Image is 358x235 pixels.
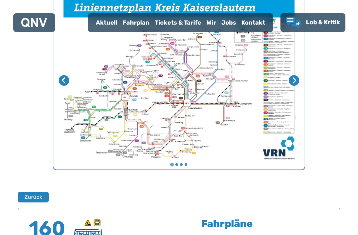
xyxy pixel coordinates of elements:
a: Zurück [18,192,44,202]
a: QNV Logo [21,16,47,29]
h5: Fahrpläne [201,219,253,229]
a: Tickets & Tarife [152,14,204,31]
a: Lob & Kritik [286,17,340,29]
button: Gehe zu Seite 4 [185,163,187,166]
a: Kontakt [239,14,268,31]
button: Zurück [18,192,49,202]
img: QNV Logo [21,18,47,27]
ul: Wählen Sie eine Seite zum Anzeigen [53,162,305,167]
button: Gehe zu Seite 1 [170,163,174,167]
button: Gehe zu Seite 3 [180,163,183,166]
button: Nächste Seite [289,75,299,86]
button: Letzte Seite [59,75,69,86]
button: Gehe zu Seite 2 [175,163,178,166]
a: Jobs [219,14,239,31]
a: Fahrplan [120,14,152,31]
span: Lob & Kritik [306,19,340,26]
a: Wir [204,14,219,31]
a: Aktuell [93,14,120,31]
